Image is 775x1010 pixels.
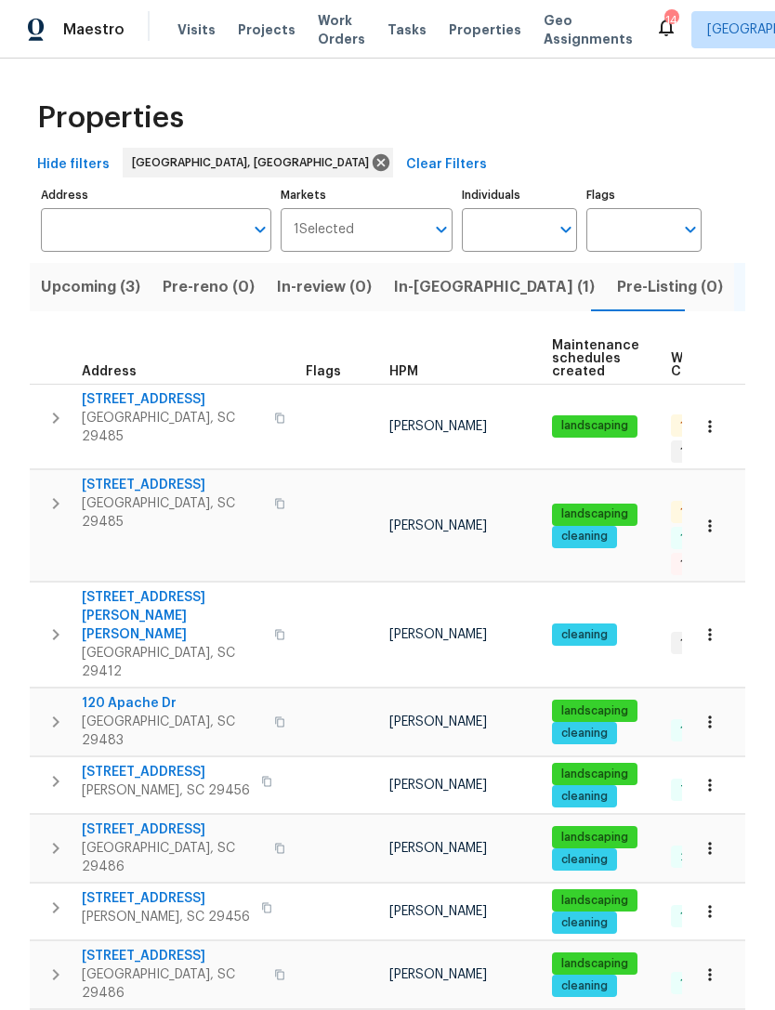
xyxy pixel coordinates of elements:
[389,715,487,728] span: [PERSON_NAME]
[82,390,263,409] span: [STREET_ADDRESS]
[82,365,137,378] span: Address
[554,767,636,782] span: landscaping
[41,274,140,300] span: Upcoming (3)
[389,628,487,641] span: [PERSON_NAME]
[664,11,677,30] div: 14
[389,779,487,792] span: [PERSON_NAME]
[673,531,729,546] span: 11 Done
[30,148,117,182] button: Hide filters
[554,726,615,741] span: cleaning
[554,506,636,522] span: landscaping
[41,190,271,201] label: Address
[163,274,255,300] span: Pre-reno (0)
[673,849,727,865] span: 2 Done
[553,216,579,243] button: Open
[82,763,250,781] span: [STREET_ADDRESS]
[677,216,703,243] button: Open
[673,636,715,651] span: 1 WIP
[449,20,521,39] span: Properties
[389,905,487,918] span: [PERSON_NAME]
[281,190,453,201] label: Markets
[82,644,263,681] span: [GEOGRAPHIC_DATA], SC 29412
[82,947,263,965] span: [STREET_ADDRESS]
[63,20,125,39] span: Maestro
[554,852,615,868] span: cleaning
[132,153,376,172] span: [GEOGRAPHIC_DATA], [GEOGRAPHIC_DATA]
[544,11,633,48] span: Geo Assignments
[82,781,250,800] span: [PERSON_NAME], SC 29456
[82,494,263,531] span: [GEOGRAPHIC_DATA], SC 29485
[428,216,454,243] button: Open
[37,109,184,127] span: Properties
[406,153,487,177] span: Clear Filters
[394,274,595,300] span: In-[GEOGRAPHIC_DATA] (1)
[37,153,110,177] span: Hide filters
[306,365,341,378] span: Flags
[554,703,636,719] span: landscaping
[82,889,250,908] span: [STREET_ADDRESS]
[617,274,723,300] span: Pre-Listing (0)
[399,148,494,182] button: Clear Filters
[82,476,263,494] span: [STREET_ADDRESS]
[82,694,263,713] span: 120 Apache Dr
[238,20,296,39] span: Projects
[82,820,263,839] span: [STREET_ADDRESS]
[462,190,577,201] label: Individuals
[123,148,393,177] div: [GEOGRAPHIC_DATA], [GEOGRAPHIC_DATA]
[554,627,615,643] span: cleaning
[673,723,732,739] span: 10 Done
[247,216,273,243] button: Open
[673,557,747,572] span: 1 Rejected
[673,505,713,520] span: 1 QC
[387,23,427,36] span: Tasks
[552,339,639,378] span: Maintenance schedules created
[277,274,372,300] span: In-review (0)
[673,976,729,991] span: 11 Done
[554,529,615,544] span: cleaning
[673,418,713,434] span: 1 QC
[82,839,263,876] span: [GEOGRAPHIC_DATA], SC 29486
[177,20,216,39] span: Visits
[389,842,487,855] span: [PERSON_NAME]
[82,965,263,1003] span: [GEOGRAPHIC_DATA], SC 29486
[554,418,636,434] span: landscaping
[554,893,636,909] span: landscaping
[318,11,365,48] span: Work Orders
[389,519,487,532] span: [PERSON_NAME]
[82,588,263,644] span: [STREET_ADDRESS][PERSON_NAME][PERSON_NAME]
[673,909,731,925] span: 13 Done
[82,908,250,926] span: [PERSON_NAME], SC 29456
[82,409,263,446] span: [GEOGRAPHIC_DATA], SC 29485
[554,830,636,846] span: landscaping
[554,789,615,805] span: cleaning
[389,365,418,378] span: HPM
[586,190,702,201] label: Flags
[554,956,636,972] span: landscaping
[673,782,727,798] span: 7 Done
[554,915,615,931] span: cleaning
[554,978,615,994] span: cleaning
[389,420,487,433] span: [PERSON_NAME]
[82,713,263,750] span: [GEOGRAPHIC_DATA], SC 29483
[294,222,354,238] span: 1 Selected
[673,444,751,460] span: 1 Accepted
[389,968,487,981] span: [PERSON_NAME]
